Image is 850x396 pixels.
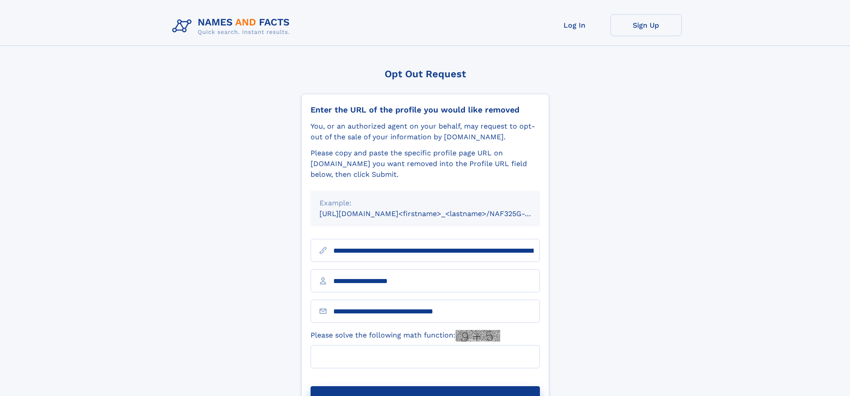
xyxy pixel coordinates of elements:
[539,14,610,36] a: Log In
[311,330,500,342] label: Please solve the following math function:
[311,121,540,142] div: You, or an authorized agent on your behalf, may request to opt-out of the sale of your informatio...
[311,148,540,180] div: Please copy and paste the specific profile page URL on [DOMAIN_NAME] you want removed into the Pr...
[301,68,549,79] div: Opt Out Request
[311,105,540,115] div: Enter the URL of the profile you would like removed
[610,14,682,36] a: Sign Up
[319,198,531,208] div: Example:
[319,209,557,218] small: [URL][DOMAIN_NAME]<firstname>_<lastname>/NAF325G-xxxxxxxx
[169,14,297,38] img: Logo Names and Facts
